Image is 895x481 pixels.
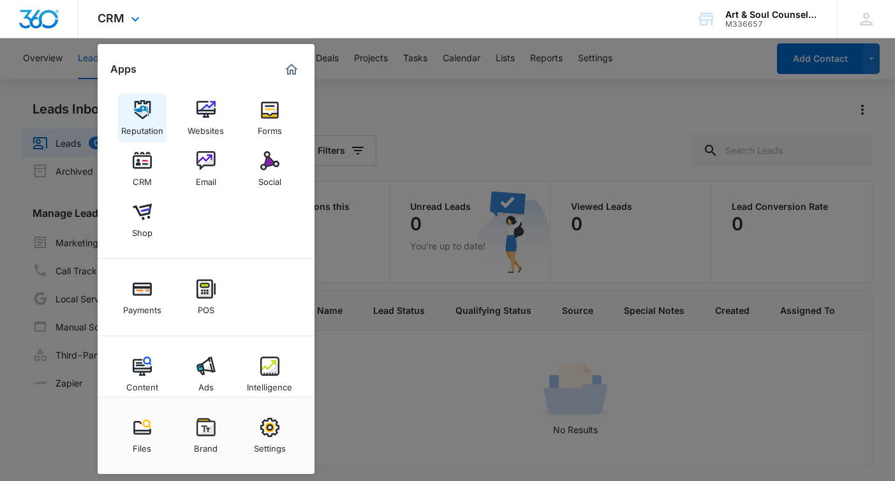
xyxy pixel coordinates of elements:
[123,299,161,315] div: Payments
[118,350,166,399] a: Content
[182,273,230,322] a: POS
[194,437,218,454] div: Brand
[110,63,137,75] h2: Apps
[118,94,166,142] a: Reputation
[198,299,214,315] div: POS
[246,350,294,399] a: Intelligence
[254,437,286,454] div: Settings
[133,437,151,454] div: Files
[182,94,230,142] a: Websites
[246,411,294,460] a: Settings
[98,11,124,25] span: CRM
[281,59,302,80] a: Marketing 360® Dashboard
[258,119,282,136] div: Forms
[246,145,294,193] a: Social
[182,145,230,193] a: Email
[247,376,292,392] div: Intelligence
[182,350,230,399] a: Ads
[246,94,294,142] a: Forms
[121,119,163,136] div: Reputation
[118,196,166,244] a: Shop
[182,411,230,460] a: Brand
[118,145,166,193] a: CRM
[188,119,224,136] div: Websites
[725,10,818,20] div: account name
[198,376,214,392] div: Ads
[196,170,216,187] div: Email
[132,221,152,238] div: Shop
[133,170,152,187] div: CRM
[725,20,818,29] div: account id
[126,376,158,392] div: Content
[118,273,166,322] a: Payments
[118,411,166,460] a: Files
[258,170,281,187] div: Social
